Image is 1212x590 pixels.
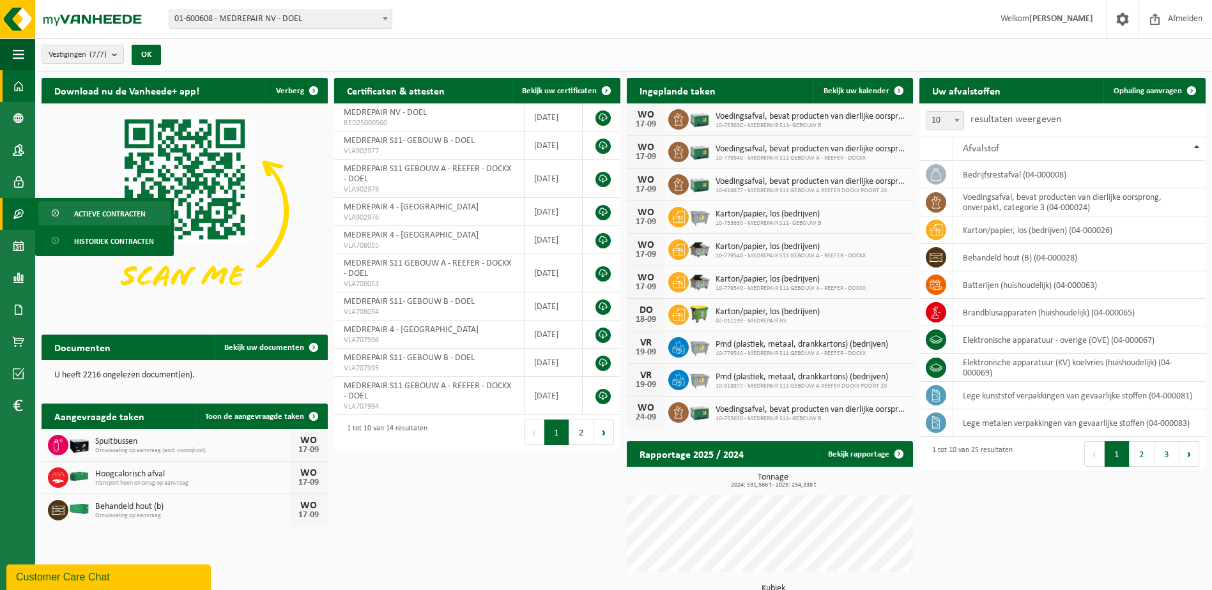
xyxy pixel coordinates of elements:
td: [DATE] [525,321,583,349]
span: Transport heen en terug op aanvraag [95,480,289,487]
div: WO [633,175,659,185]
strong: [PERSON_NAME] [1029,14,1093,24]
h2: Ingeplande taken [627,78,728,103]
span: 10-779540 - MEDREPAIR S11 GEBOUW A - REEFER - DOCKX [716,350,888,358]
span: Hoogcalorisch afval [95,469,289,480]
span: MEDREPAIR NV - DOEL [344,108,427,117]
a: Historiek contracten [38,229,171,253]
button: 1 [1105,441,1130,467]
img: WB-5000-GAL-GY-01 [689,238,710,259]
div: WO [296,435,321,446]
span: Karton/papier, los (bedrijven) [716,242,866,252]
a: Bekijk rapportage [818,441,912,467]
span: Voedingsafval, bevat producten van dierlijke oorsprong, onverpakt, categorie 3 [716,112,907,122]
td: [DATE] [525,292,583,321]
td: [DATE] [525,349,583,377]
button: Vestigingen(7/7) [42,45,124,64]
div: 1 tot 10 van 14 resultaten [341,418,427,446]
img: HK-XZ-20-GN-00 [68,465,90,487]
div: 17-09 [633,283,659,292]
span: Actieve contracten [74,202,146,226]
h2: Uw afvalstoffen [919,78,1013,103]
h2: Documenten [42,335,123,359]
div: WO [633,403,659,413]
h3: Tonnage [633,473,913,488]
td: brandblusapparaten (huishoudelijk) (04-000065) [953,299,1206,326]
span: Historiek contracten [74,229,154,253]
img: PB-LB-0680-HPE-GN-01 [689,400,710,422]
count: (7/7) [89,50,107,59]
span: VLA902976 [344,213,514,223]
div: WO [633,208,659,218]
span: 10-753630 - MEDREPAIR S11- GEBOUW B [716,415,907,423]
span: 10 [926,111,964,130]
span: Bekijk uw certificaten [522,87,597,95]
span: 10-779540 - MEDREPAIR S11 GEBOUW A - REEFER - DOCKX [716,155,907,162]
td: lege kunststof verpakkingen van gevaarlijke stoffen (04-000081) [953,382,1206,409]
a: Bekijk uw certificaten [512,78,619,103]
div: 19-09 [633,381,659,390]
img: PB-LB-0680-HPE-GN-01 [689,107,710,129]
h2: Aangevraagde taken [42,404,157,428]
img: HK-XC-40-GN-00 [68,503,90,515]
img: WB-2500-GAL-GY-01 [689,205,710,227]
td: elektronische apparatuur - overige (OVE) (04-000067) [953,326,1206,354]
div: VR [633,370,659,381]
span: MEDREPAIR S11 GEBOUW A - REEFER - DOCKX - DOEL [344,381,511,401]
td: elektronische apparatuur (KV) koelvries (huishoudelijk) (04-000069) [953,354,1206,382]
td: [DATE] [525,377,583,415]
span: Behandeld hout (b) [95,502,289,512]
a: Bekijk uw documenten [214,335,326,360]
div: 18-09 [633,315,659,324]
div: 24-09 [633,413,659,422]
a: Ophaling aanvragen [1103,78,1204,103]
div: DO [633,305,659,315]
span: Toon de aangevraagde taken [205,412,304,421]
span: MEDREPAIR S11- GEBOUW B - DOEL [344,297,475,306]
img: WB-5000-GAL-GY-01 [689,270,710,292]
span: 02-011199 - MEDREPAIR NV [716,317,820,325]
span: MEDREPAIR 4 - [GEOGRAPHIC_DATA] [344,325,479,335]
div: WO [633,142,659,153]
td: [DATE] [525,132,583,160]
button: OK [132,45,161,65]
span: VLA707994 [344,402,514,412]
a: Toon de aangevraagde taken [195,404,326,429]
div: 17-09 [633,218,659,227]
span: RED25000560 [344,118,514,128]
td: batterijen (huishoudelijk) (04-000063) [953,271,1206,299]
div: 17-09 [633,185,659,194]
button: Next [594,420,614,445]
img: PB-LB-0680-HPE-BK-11 [68,433,90,455]
button: 2 [569,420,594,445]
span: Bekijk uw documenten [224,344,304,352]
span: VLA902978 [344,185,514,195]
span: VLA902977 [344,146,514,156]
span: Omwisseling op aanvraag (excl. voorrijkost) [95,447,289,455]
span: MEDREPAIR 4 - [GEOGRAPHIC_DATA] [344,231,479,240]
img: PB-LB-0680-HPE-GN-01 [689,140,710,162]
span: MEDREPAIR S11 GEBOUW A - REEFER - DOCKX - DOEL [344,164,511,184]
div: 17-09 [296,478,321,487]
div: 17-09 [296,446,321,455]
span: Voedingsafval, bevat producten van dierlijke oorsprong, onverpakt, categorie 3 [716,405,907,415]
span: Karton/papier, los (bedrijven) [716,307,820,317]
img: Download de VHEPlus App [42,103,328,318]
td: voedingsafval, bevat producten van dierlijke oorsprong, onverpakt, categorie 3 (04-000024) [953,188,1206,216]
div: 1 tot 10 van 25 resultaten [926,440,1013,468]
span: MEDREPAIR 4 - [GEOGRAPHIC_DATA] [344,202,479,212]
div: 17-09 [633,153,659,162]
td: [DATE] [525,198,583,226]
td: [DATE] [525,103,583,132]
button: Next [1179,441,1199,467]
button: 2 [1130,441,1154,467]
div: WO [633,273,659,283]
span: 10-779540 - MEDREPAIR S11 GEBOUW A - REEFER - DOCKX [716,285,866,292]
div: WO [633,240,659,250]
span: 01-600608 - MEDREPAIR NV - DOEL [169,10,392,28]
span: Verberg [276,87,304,95]
span: Omwisseling op aanvraag [95,512,289,520]
span: Afvalstof [963,144,999,154]
div: 17-09 [296,511,321,520]
span: Karton/papier, los (bedrijven) [716,275,866,285]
